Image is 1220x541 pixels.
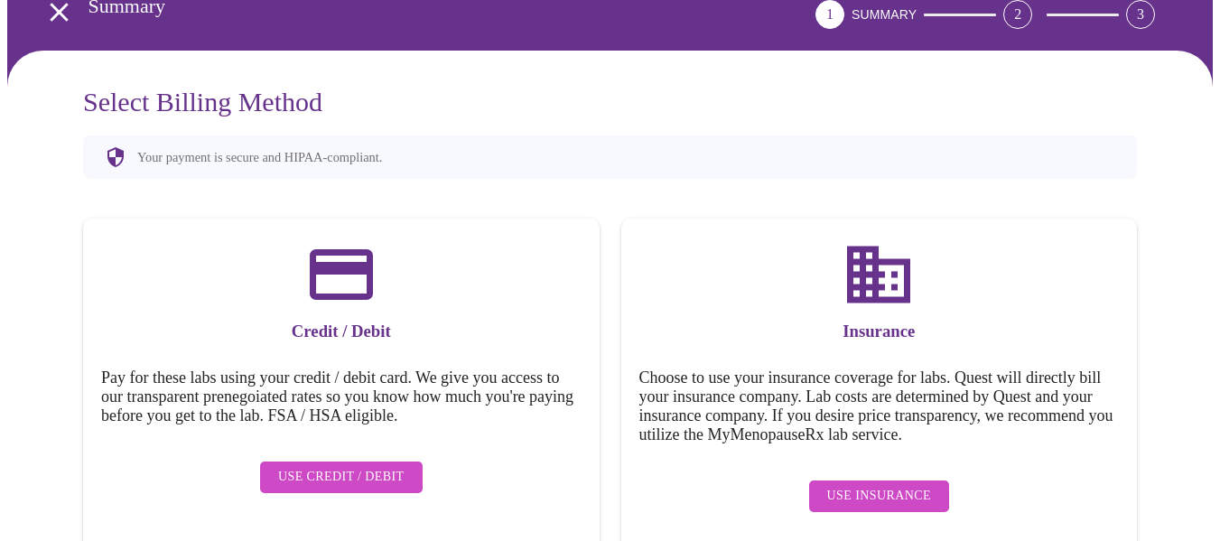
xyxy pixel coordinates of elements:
button: Use Credit / Debit [260,462,423,493]
span: Use Insurance [827,485,931,508]
h3: Insurance [639,322,1120,341]
h5: Pay for these labs using your credit / debit card. We give you access to our transparent prenegoi... [101,368,582,425]
h3: Select Billing Method [83,87,1137,117]
span: Use Credit / Debit [278,466,405,489]
button: Use Insurance [809,480,949,512]
h5: Choose to use your insurance coverage for labs. Quest will directly bill your insurance company. ... [639,368,1120,444]
h3: Credit / Debit [101,322,582,341]
p: Your payment is secure and HIPAA-compliant. [137,150,382,165]
span: SUMMARY [852,7,917,22]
